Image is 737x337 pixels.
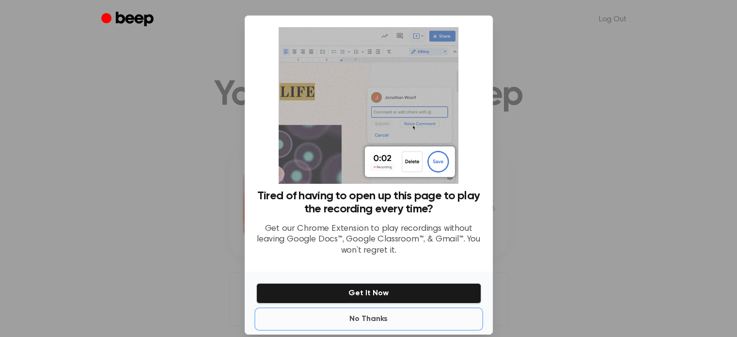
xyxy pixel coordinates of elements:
[279,27,458,184] img: Beep extension in action
[256,283,481,304] button: Get It Now
[589,8,636,31] a: Log Out
[256,190,481,216] h3: Tired of having to open up this page to play the recording every time?
[256,309,481,329] button: No Thanks
[256,224,481,257] p: Get our Chrome Extension to play recordings without leaving Google Docs™, Google Classroom™, & Gm...
[101,10,156,29] a: Beep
